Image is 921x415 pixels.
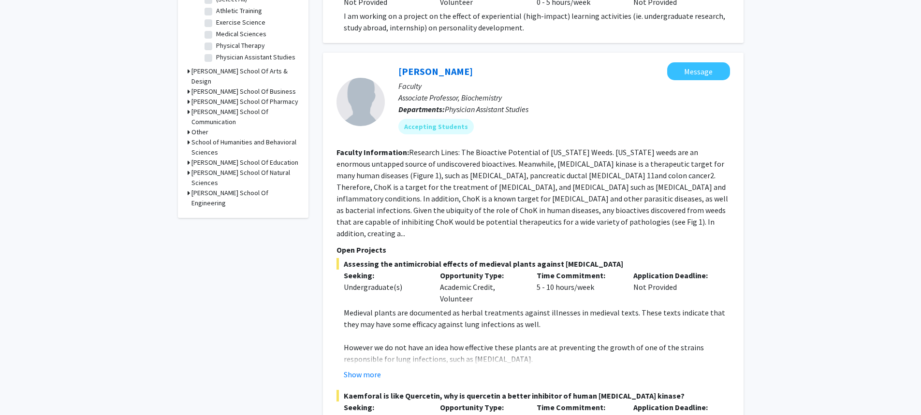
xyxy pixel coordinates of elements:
button: Show more [344,369,381,380]
p: Seeking: [344,401,426,413]
h3: [PERSON_NAME] School Of Education [191,157,298,168]
p: Application Deadline: [633,270,716,281]
div: Undergraduate(s) [344,281,426,293]
p: Seeking: [344,270,426,281]
p: Opportunity Type: [440,401,522,413]
h3: [PERSON_NAME] School Of Arts & Design [191,66,299,86]
h3: School of Humanities and Behavioral Sciences [191,137,299,157]
div: Academic Credit, Volunteer [433,270,529,304]
iframe: Chat [7,372,41,408]
b: Faculty Information: [336,147,409,157]
p: Time Commitment: [537,401,619,413]
div: Not Provided [626,270,723,304]
mat-chip: Accepting Students [398,119,474,134]
h3: [PERSON_NAME] School Of Communication [191,107,299,127]
p: Faculty [398,80,730,92]
b: Departments: [398,104,445,114]
label: Medical Sciences [216,29,266,39]
button: Message Tahl Zimmerman [667,62,730,80]
fg-read-more: Research Lines: The Bioactive Potential of [US_STATE] Weeds. [US_STATE] weeds are an enormous unt... [336,147,728,238]
h3: [PERSON_NAME] School Of Pharmacy [191,97,298,107]
p: Medieval plants are documented as herbal treatments against illnesses in medieval texts. These te... [344,307,730,330]
p: Associate Professor, Biochemistry [398,92,730,103]
label: Athletic Training [216,6,262,16]
label: Physician Assistant Studies [216,52,295,62]
h3: [PERSON_NAME] School Of Business [191,86,296,97]
p: Time Commitment: [537,270,619,281]
p: Application Deadline: [633,401,716,413]
h3: Other [191,127,208,137]
p: However we do not have an idea how effective these plants are at preventing the growth of one of ... [344,342,730,365]
h3: [PERSON_NAME] School Of Natural Sciences [191,168,299,188]
label: Physical Therapy [216,41,265,51]
p: Opportunity Type: [440,270,522,281]
p: Open Projects [336,244,730,256]
h3: [PERSON_NAME] School Of Engineering [191,188,299,208]
p: I am working on a project on the effect of experiential (high-impact) learning activities (ie. un... [344,10,730,33]
span: Kaemforal is like Quercetin, why is quercetin a better inhibitor of human [MEDICAL_DATA] kinase? [336,390,730,401]
label: Exercise Science [216,17,265,28]
span: Physician Assistant Studies [445,104,528,114]
span: Assessing the antimicrobial effects of medieval plants against [MEDICAL_DATA] [336,258,730,270]
div: 5 - 10 hours/week [529,270,626,304]
a: [PERSON_NAME] [398,65,473,77]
